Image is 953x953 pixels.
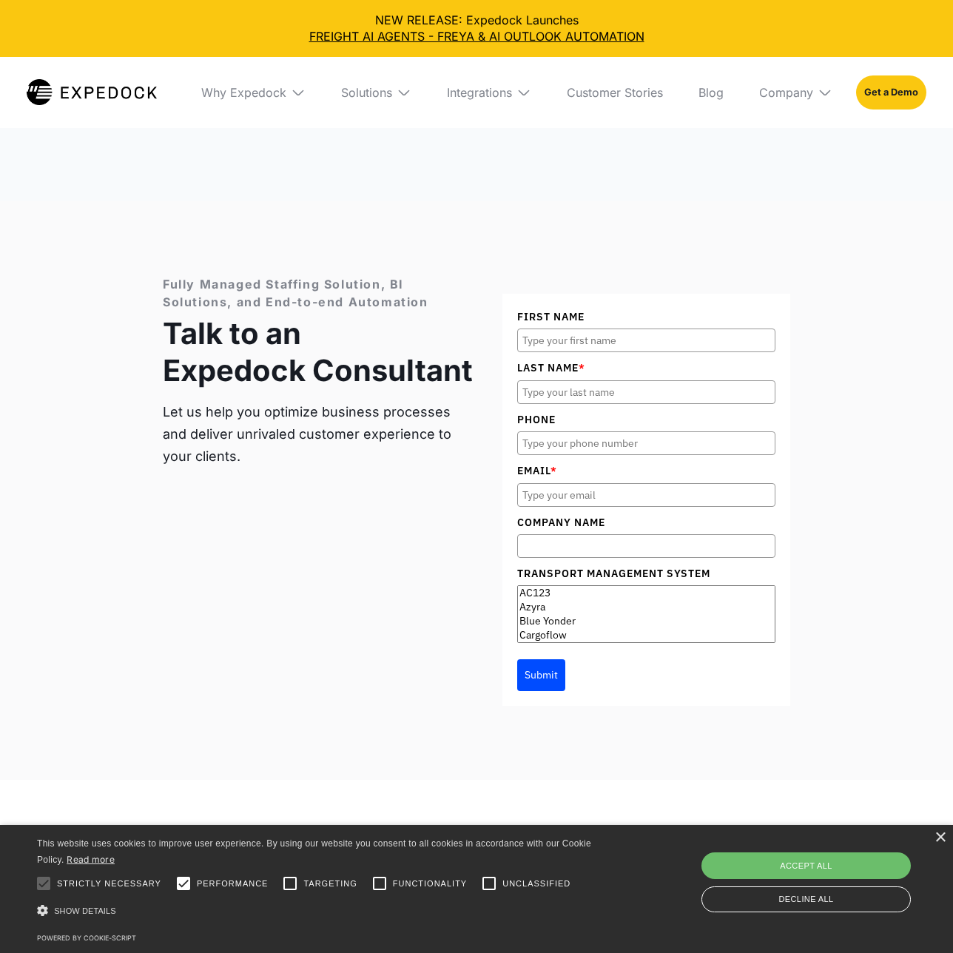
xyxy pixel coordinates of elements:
[517,483,775,507] input: Type your email
[12,28,941,44] a: FREIGHT AI AGENTS - FREYA & AI OUTLOOK AUTOMATION
[518,600,775,614] option: Azyra
[189,57,317,128] div: Why Expedock
[57,878,161,890] span: Strictly necessary
[502,878,570,890] span: Unclassified
[37,838,591,866] span: This website uses cookies to improve user experience. By using our website you consent to all coo...
[517,565,775,582] label: Transport Management System
[701,852,911,879] div: Accept all
[517,411,775,428] label: Phone
[341,85,392,100] div: Solutions
[37,934,136,942] a: Powered by cookie-script
[517,462,775,479] label: Email
[201,85,286,100] div: Why Expedock
[759,85,813,100] div: Company
[517,309,775,325] label: First Name
[517,431,775,455] input: Type your phone number
[393,878,467,890] span: Functionality
[37,900,608,921] div: Show details
[435,57,543,128] div: Integrations
[517,380,775,404] input: Type your last name
[701,886,911,912] div: Decline all
[517,514,775,531] label: Company Name
[517,659,565,690] button: Submit
[12,12,941,45] div: NEW RELEASE: Expedock Launches
[447,85,512,100] div: Integrations
[687,57,735,128] a: Blog
[747,57,844,128] div: Company
[163,315,473,389] h2: Talk to an Expedock Consultant
[518,586,775,600] option: AC123
[935,832,946,843] div: Close
[518,628,775,642] option: Cargoflow
[67,854,115,865] a: Read more
[879,882,953,953] iframe: Chat Widget
[856,75,926,110] a: Get a Demo
[54,906,116,915] span: Show details
[197,878,269,890] span: Performance
[517,360,775,376] label: Last Name
[163,275,473,311] div: Fully Managed Staffing Solution, BI Solutions, and End-to-end Automation
[517,329,775,352] input: Type your first name
[518,614,775,628] option: Blue Yonder
[555,57,675,128] a: Customer Stories
[163,401,473,468] p: Let us help you optimize business processes and deliver unrivaled customer experience to your cli...
[329,57,423,128] div: Solutions
[303,878,357,890] span: Targeting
